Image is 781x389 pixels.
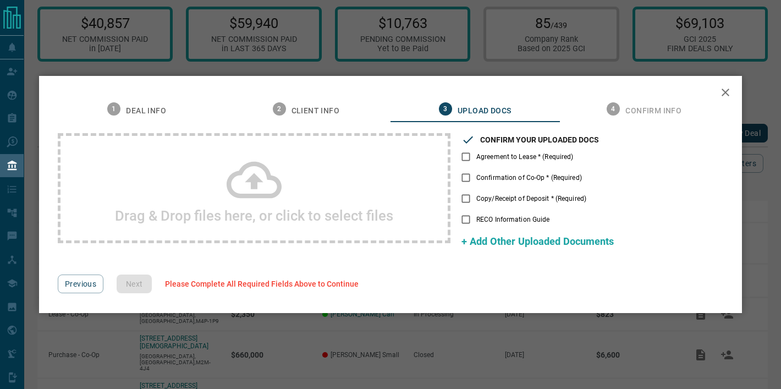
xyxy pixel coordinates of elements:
[112,105,116,113] text: 1
[58,133,450,243] div: Drag & Drop files here, or click to select files
[126,106,166,116] span: Deal Info
[461,235,614,247] span: + Add Other Uploaded Documents
[476,173,582,183] span: Confirmation of Co-Op * (Required)
[443,105,447,113] text: 3
[480,135,599,144] h3: CONFIRM YOUR UPLOADED DOCS
[58,275,103,293] button: Previous
[476,194,586,204] span: Copy/Receipt of Deposit * (Required)
[476,215,549,224] span: RECO Information Guide
[277,105,281,113] text: 2
[115,207,393,224] h2: Drag & Drop files here, or click to select files
[291,106,339,116] span: Client Info
[165,280,359,288] span: Please Complete All Required Fields Above to Continue
[458,106,511,116] span: Upload Docs
[476,152,574,162] span: Agreement to Lease * (Required)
